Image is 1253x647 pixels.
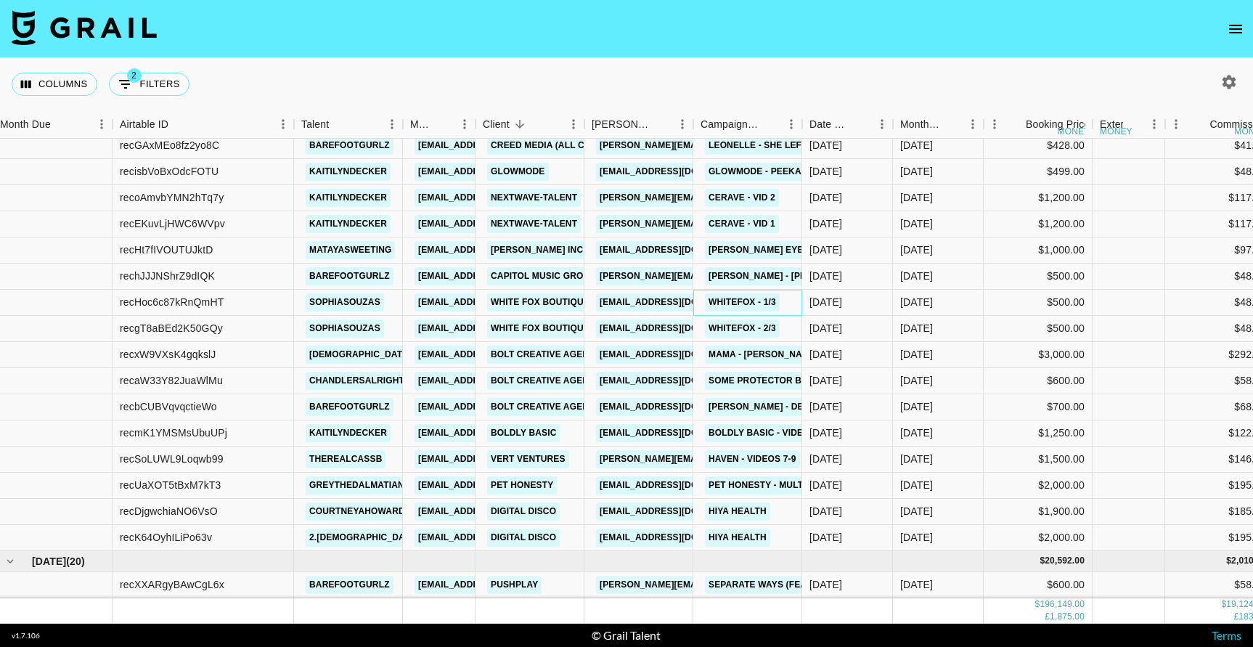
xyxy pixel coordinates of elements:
[592,628,661,643] div: © Grail Talent
[120,138,219,152] div: recGAxMEo8fz2yo8C
[487,241,589,259] a: [PERSON_NAME] Inc.
[984,264,1093,290] div: $500.00
[942,114,962,134] button: Sort
[113,110,294,139] div: Airtable ID
[596,189,833,207] a: [PERSON_NAME][EMAIL_ADDRESS][DOMAIN_NAME]
[510,114,530,134] button: Sort
[306,189,391,207] a: kaitilyndecker
[984,159,1093,185] div: $499.00
[487,476,557,495] a: Pet Honesty
[120,321,223,335] div: recgT8aBEd2K50GQy
[306,424,391,442] a: kaitilyndecker
[306,346,415,364] a: [DEMOGRAPHIC_DATA]
[120,110,168,139] div: Airtable ID
[962,113,984,135] button: Menu
[415,424,577,442] a: [EMAIL_ADDRESS][DOMAIN_NAME]
[984,113,1005,135] button: Menu
[596,241,759,259] a: [EMAIL_ADDRESS][DOMAIN_NAME]
[120,269,215,283] div: rechJJJNShrZ9dIQK
[900,399,933,414] div: Apr '25
[415,163,577,181] a: [EMAIL_ADDRESS][DOMAIN_NAME]
[306,529,488,547] a: 2.[DEMOGRAPHIC_DATA].and.2.babies
[1040,555,1045,567] div: $
[1226,555,1231,567] div: $
[984,342,1093,368] div: $3,000.00
[705,424,821,442] a: Boldly Basic - Video 2
[596,576,833,594] a: [PERSON_NAME][EMAIL_ADDRESS][DOMAIN_NAME]
[900,243,933,257] div: Apr '25
[1026,110,1090,139] div: Booking Price
[984,473,1093,499] div: $2,000.00
[705,576,878,594] a: Separate Ways (feat. The Marías)
[12,73,97,96] button: Select columns
[120,577,224,592] div: recXXARgyBAwCgL6x
[596,372,759,390] a: [EMAIL_ADDRESS][DOMAIN_NAME]
[900,373,933,388] div: Apr '25
[120,530,212,545] div: recK64OyhILiPo63v
[984,316,1093,342] div: $500.00
[809,269,842,283] div: 4/20/2025
[120,399,217,414] div: recbCUBVqvqctieWo
[487,267,599,285] a: Capitol Music Group
[120,347,216,362] div: recxW9VXsK4gqkslJ
[487,450,569,468] a: Vert Ventures
[272,113,294,135] button: Menu
[66,554,85,569] span: ( 20 )
[596,320,759,338] a: [EMAIL_ADDRESS][DOMAIN_NAME]
[487,576,542,594] a: PushPlay
[984,368,1093,394] div: $600.00
[672,113,693,135] button: Menu
[984,185,1093,211] div: $1,200.00
[487,293,593,312] a: White Fox Boutique
[306,320,384,338] a: sophiasouzas
[809,321,842,335] div: 3/19/2025
[120,190,224,205] div: recoAmvbYMN2hTq7y
[329,114,349,134] button: Sort
[851,114,871,134] button: Sort
[127,68,142,83] span: 2
[306,576,393,594] a: barefootgurlz
[984,394,1093,420] div: $700.00
[487,424,560,442] a: Boldly Basic
[596,450,833,468] a: [PERSON_NAME][EMAIL_ADDRESS][DOMAIN_NAME]
[900,478,933,492] div: Apr '25
[900,504,933,518] div: Apr '25
[893,110,984,139] div: Month Due
[984,525,1093,551] div: $2,000.00
[705,241,865,259] a: [PERSON_NAME] Eyelash Serum
[809,243,842,257] div: 3/10/2025
[415,372,577,390] a: [EMAIL_ADDRESS][DOMAIN_NAME]
[415,189,577,207] a: [EMAIL_ADDRESS][DOMAIN_NAME]
[584,110,693,139] div: Booker
[809,138,842,152] div: 4/23/2025
[705,215,779,233] a: Cerave - Vid 1
[487,215,581,233] a: nextwave-talent
[596,502,759,521] a: [EMAIL_ADDRESS][DOMAIN_NAME]
[596,346,759,364] a: [EMAIL_ADDRESS][DOMAIN_NAME]
[802,110,893,139] div: Date Created
[1045,611,1050,623] div: £
[415,137,577,155] a: [EMAIL_ADDRESS][DOMAIN_NAME]
[306,241,395,259] a: matayasweeting
[483,110,510,139] div: Client
[415,215,577,233] a: [EMAIL_ADDRESS][DOMAIN_NAME]
[410,110,433,139] div: Manager
[120,373,223,388] div: recaW33Y82JuaWlMu
[596,267,833,285] a: [PERSON_NAME][EMAIL_ADDRESS][DOMAIN_NAME]
[984,572,1093,598] div: $600.00
[487,163,549,181] a: GLOWMODE
[984,237,1093,264] div: $1,000.00
[984,420,1093,447] div: $1,250.00
[563,113,584,135] button: Menu
[809,577,842,592] div: 5/8/2025
[984,211,1093,237] div: $1,200.00
[306,476,408,495] a: greythedalmatian
[306,137,393,155] a: barefootgurlz
[596,137,833,155] a: [PERSON_NAME][EMAIL_ADDRESS][DOMAIN_NAME]
[809,347,842,362] div: 4/10/2025
[415,320,577,338] a: [EMAIL_ADDRESS][DOMAIN_NAME]
[900,577,933,592] div: May '25
[705,163,858,181] a: Glowmode - Peekaboo Dress
[415,576,577,594] a: [EMAIL_ADDRESS][DOMAIN_NAME]
[900,138,933,152] div: Apr '25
